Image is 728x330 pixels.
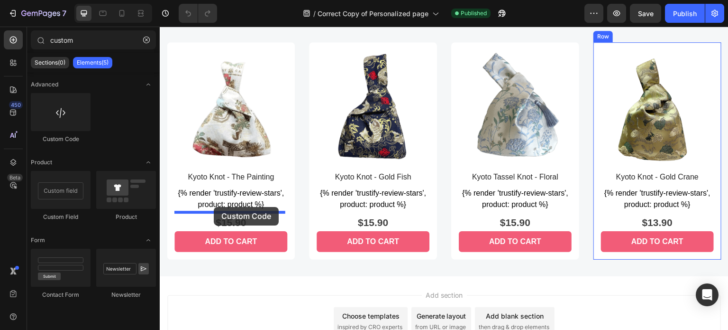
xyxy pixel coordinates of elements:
button: Save [630,4,661,23]
div: Newsletter [96,291,156,299]
span: Correct Copy of Personalized page [318,9,428,19]
button: Publish [665,4,705,23]
button: 7 [4,4,71,23]
span: Advanced [31,80,58,89]
div: Custom Code [31,135,91,143]
p: 7 [62,8,66,19]
div: Publish [673,9,697,19]
span: Published [461,9,487,18]
span: Toggle open [141,233,156,248]
div: Beta [7,174,23,181]
div: Custom Field [31,213,91,221]
div: Contact Form [31,291,91,299]
span: Toggle open [141,155,156,170]
iframe: Design area [160,27,728,330]
span: Toggle open [141,77,156,92]
span: Form [31,236,45,245]
p: Elements(5) [77,59,109,66]
span: Save [638,9,654,18]
p: Sections(0) [35,59,65,66]
input: Search Sections & Elements [31,30,156,49]
span: / [313,9,316,19]
div: Open Intercom Messenger [696,283,719,306]
span: Product [31,158,52,167]
div: 450 [9,101,23,109]
div: Product [96,213,156,221]
div: Undo/Redo [179,4,217,23]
